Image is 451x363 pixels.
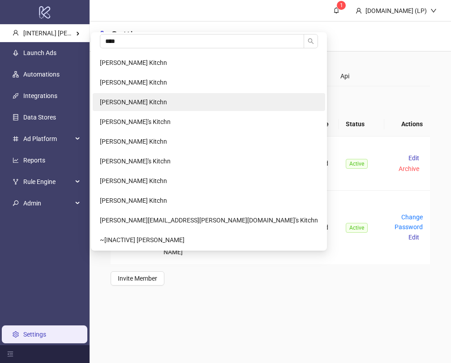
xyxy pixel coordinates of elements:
a: Change Password [395,214,423,231]
span: bell [333,7,339,13]
a: Reports [23,157,45,164]
span: fork [13,179,19,185]
button: Invite Member [111,271,164,286]
span: [PERSON_NAME] Kitchn [100,177,167,184]
a: Integrations [23,92,57,99]
span: [PERSON_NAME][EMAIL_ADDRESS][PERSON_NAME][DOMAIN_NAME]'s Kitchn [100,217,318,224]
a: Data Stores [23,114,56,121]
span: search [308,38,314,44]
a: Launch Ads [23,49,56,56]
span: [PERSON_NAME] Kitchn [100,79,167,86]
span: setting [97,31,107,42]
span: Archive [399,165,419,172]
th: Status [339,112,384,137]
span: 1 [340,2,343,9]
span: Active [346,159,368,169]
span: [INTERNAL] [PERSON_NAME] Kitchn [23,30,125,37]
span: Admin [23,194,73,212]
th: Actions [384,112,430,137]
span: Ad Platform [23,130,73,148]
span: user [13,30,19,36]
button: Edit [405,153,423,163]
span: number [13,136,19,142]
span: menu-fold [7,351,13,357]
span: Edit [408,154,419,162]
span: Active [346,223,368,233]
span: [PERSON_NAME]'s Kitchn [100,118,171,125]
button: Edit [405,232,423,243]
span: [PERSON_NAME] Kitchn [100,98,167,106]
span: [PERSON_NAME] Kitchn [100,197,167,204]
span: key [13,200,19,206]
span: user [356,8,362,14]
h3: Settings [111,29,150,44]
div: Api [340,71,349,81]
span: Invite Member [118,275,157,282]
span: Edit [408,234,419,241]
span: [PERSON_NAME] Kitchn [100,59,167,66]
a: Settings [23,331,46,338]
span: [PERSON_NAME] Kitchn [100,138,167,145]
button: Archive [395,163,423,174]
span: ~[INACTIVE] [PERSON_NAME] [100,236,185,243]
a: Automations [23,71,60,78]
span: [PERSON_NAME]'s Kitchn [100,158,171,165]
div: [DOMAIN_NAME] (LP) [362,6,430,16]
sup: 1 [337,1,346,10]
span: Rule Engine [23,173,73,191]
span: down [430,8,437,14]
